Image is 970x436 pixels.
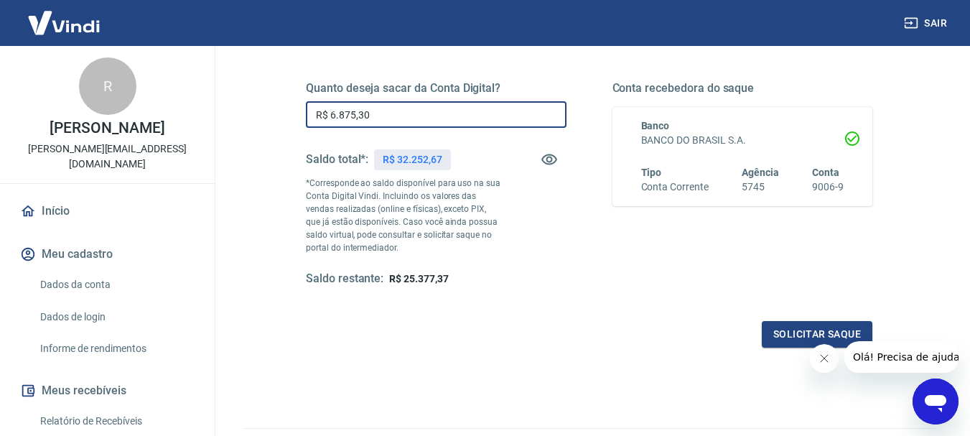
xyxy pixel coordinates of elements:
p: R$ 32.252,67 [383,152,442,167]
h6: BANCO DO BRASIL S.A. [641,133,844,148]
span: Agência [742,167,779,178]
span: Banco [641,120,670,131]
p: *Corresponde ao saldo disponível para uso na sua Conta Digital Vindi. Incluindo os valores das ve... [306,177,501,254]
a: Relatório de Recebíveis [34,407,197,436]
h6: Conta Corrente [641,180,709,195]
span: Conta [812,167,839,178]
div: R [79,57,136,115]
h6: 5745 [742,180,779,195]
span: Olá! Precisa de ajuda? [9,10,121,22]
button: Solicitar saque [762,321,872,348]
a: Início [17,195,197,227]
h6: 9006-9 [812,180,844,195]
button: Meus recebíveis [17,375,197,407]
iframe: Fechar mensagem [810,344,839,373]
h5: Saldo total*: [306,152,368,167]
h5: Quanto deseja sacar da Conta Digital? [306,81,566,96]
button: Sair [901,10,953,37]
iframe: Botão para abrir a janela de mensagens [913,379,959,425]
a: Dados da conta [34,270,197,300]
h5: Saldo restante: [306,272,383,287]
p: [PERSON_NAME] [50,121,164,136]
iframe: Mensagem da empresa [844,341,959,373]
button: Meu cadastro [17,238,197,270]
span: R$ 25.377,37 [389,273,448,284]
a: Dados de login [34,302,197,332]
img: Vindi [17,1,111,45]
h5: Conta recebedora do saque [612,81,873,96]
p: [PERSON_NAME][EMAIL_ADDRESS][DOMAIN_NAME] [11,142,203,172]
span: Tipo [641,167,662,178]
a: Informe de rendimentos [34,334,197,363]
